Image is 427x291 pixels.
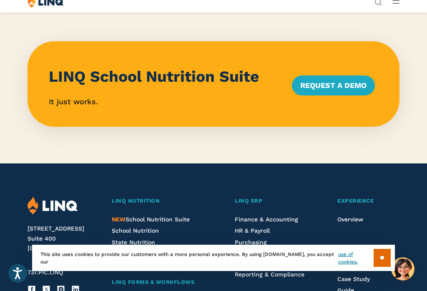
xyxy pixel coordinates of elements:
a: State Nutrition [112,239,155,246]
span: LINQ ERP [235,198,262,204]
a: Experience [337,197,399,206]
a: LINQ ERP [235,197,310,206]
address: [STREET_ADDRESS] Suite 400 [GEOGRAPHIC_DATA] [28,224,100,253]
a: Purchasing [235,239,267,246]
a: LINQ Nutrition [112,197,207,206]
a: HR & Payroll [235,227,270,234]
span: School Nutrition Suite [112,216,190,223]
a: use of cookies. [338,251,374,266]
span: Experience [337,198,374,204]
span: LINQ Nutrition [112,198,160,204]
a: NEWSchool Nutrition Suite [112,216,190,223]
button: Hello, have a question? Let’s chat. [391,257,414,281]
img: LINQ | K‑12 Software [28,197,78,215]
a: Overview [337,216,363,223]
h3: LINQ School Nutrition Suite [49,68,280,86]
a: School Nutrition [112,227,159,234]
span: NEW [112,216,126,223]
a: Finance & Accounting [235,216,298,223]
p: It just works. [49,96,280,107]
a: Request a Demo [292,75,375,95]
div: This site uses cookies to provide our customers with a more personal experience. By using [DOMAIN... [32,245,395,271]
